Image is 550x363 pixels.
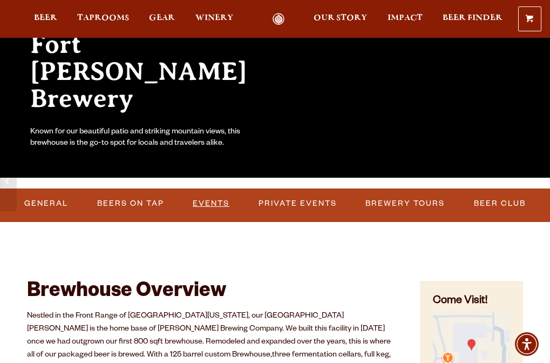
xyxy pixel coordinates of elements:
[27,13,64,25] a: Beer
[436,13,510,25] a: Beer Finder
[142,13,182,25] a: Gear
[195,14,233,22] span: Winery
[93,191,168,216] a: Beers on Tap
[70,13,136,25] a: Taprooms
[27,281,393,305] h2: Brewhouse Overview
[443,14,503,22] span: Beer Finder
[188,191,234,216] a: Events
[388,14,423,22] span: Impact
[361,191,449,216] a: Brewery Tours
[433,294,510,310] h4: Come Visit!
[259,13,299,25] a: Odell Home
[307,13,374,25] a: Our Story
[30,127,263,150] div: Known for our beautiful patio and striking mountain views, this brewhouse is the go-to spot for l...
[515,332,539,356] div: Accessibility Menu
[20,191,72,216] a: General
[254,191,341,216] a: Private Events
[381,13,430,25] a: Impact
[30,31,263,112] h2: Fort [PERSON_NAME] Brewery
[314,14,367,22] span: Our Story
[188,13,240,25] a: Winery
[149,14,175,22] span: Gear
[470,191,530,216] a: Beer Club
[34,14,57,22] span: Beer
[77,14,129,22] span: Taprooms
